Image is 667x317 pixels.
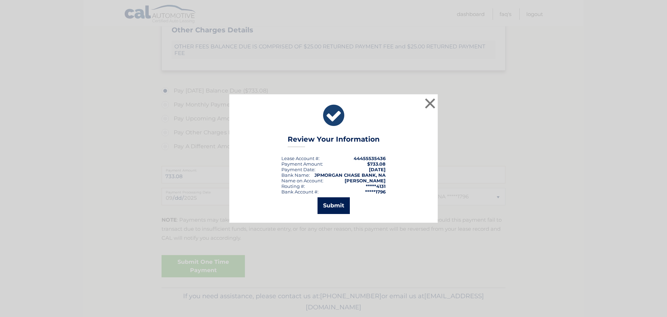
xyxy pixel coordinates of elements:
div: Bank Account #: [281,189,319,195]
div: Name on Account: [281,178,323,183]
div: : [281,167,315,172]
div: Payment Amount: [281,161,323,167]
strong: 44455535436 [354,156,386,161]
strong: JPMORGAN CHASE BANK, NA [314,172,386,178]
strong: [PERSON_NAME] [345,178,386,183]
div: Lease Account #: [281,156,320,161]
span: Payment Date [281,167,314,172]
div: Routing #: [281,183,305,189]
h3: Review Your Information [288,135,380,147]
span: [DATE] [369,167,386,172]
button: Submit [318,197,350,214]
span: $733.08 [367,161,386,167]
button: × [423,96,437,110]
div: Bank Name: [281,172,310,178]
